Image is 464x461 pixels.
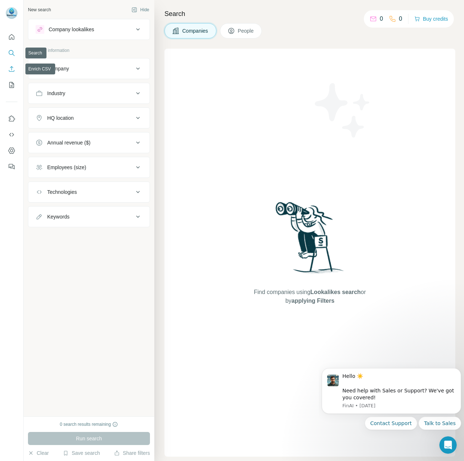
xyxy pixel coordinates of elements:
[28,183,150,201] button: Technologies
[6,78,17,91] button: My lists
[28,7,51,13] div: New search
[28,208,150,225] button: Keywords
[28,449,49,457] button: Clear
[28,21,150,38] button: Company lookalikes
[47,188,77,196] div: Technologies
[6,144,17,157] button: Dashboard
[238,27,255,34] span: People
[252,288,368,305] span: Find companies using or by
[6,46,17,60] button: Search
[182,27,209,34] span: Companies
[164,9,455,19] h4: Search
[292,298,334,304] span: applying Filters
[6,30,17,44] button: Quick start
[6,62,17,76] button: Enrich CSV
[114,449,150,457] button: Share filters
[310,78,375,143] img: Surfe Illustration - Stars
[380,15,383,23] p: 0
[28,60,150,77] button: Company
[28,159,150,176] button: Employees (size)
[319,360,464,457] iframe: Intercom notifications message
[272,200,348,281] img: Surfe Illustration - Woman searching with binoculars
[414,14,448,24] button: Buy credits
[47,90,65,97] div: Industry
[60,421,118,428] div: 0 search results remaining
[47,164,86,171] div: Employees (size)
[6,7,17,19] img: Avatar
[6,128,17,141] button: Use Surfe API
[47,213,69,220] div: Keywords
[47,114,74,122] div: HQ location
[28,109,150,127] button: HQ location
[6,160,17,173] button: Feedback
[28,47,150,54] p: Company information
[47,139,90,146] div: Annual revenue ($)
[6,112,17,125] button: Use Surfe on LinkedIn
[28,85,150,102] button: Industry
[399,15,402,23] p: 0
[439,436,457,454] iframe: Intercom live chat
[47,65,69,72] div: Company
[49,26,94,33] div: Company lookalikes
[63,449,100,457] button: Save search
[310,289,361,295] span: Lookalikes search
[28,134,150,151] button: Annual revenue ($)
[126,4,154,15] button: Hide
